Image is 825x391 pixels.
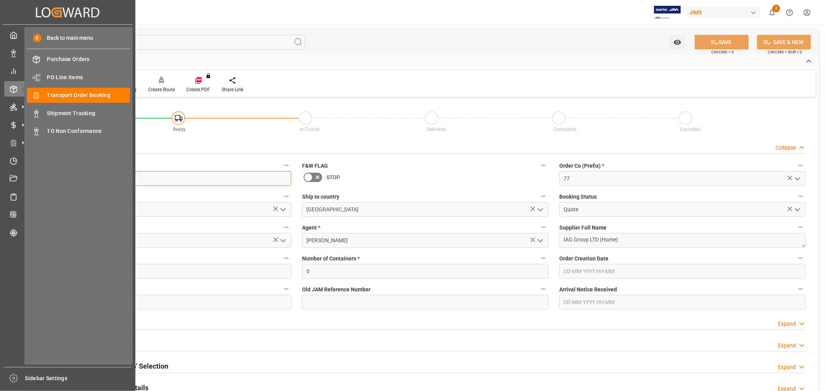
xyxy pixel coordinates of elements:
[686,7,760,18] div: JIMS
[781,4,798,21] button: Help Center
[775,144,796,152] div: Collapse
[757,35,811,49] button: SAVE & NEW
[559,286,617,294] span: Arrival Notice Received
[534,235,546,246] button: open menu
[302,162,328,170] span: F&W FLAG
[27,88,130,103] a: Transport Order Booking
[772,5,780,12] span: 2
[791,173,803,185] button: open menu
[4,45,131,60] a: Data Management
[670,35,685,49] button: open menu
[36,35,305,49] input: Search Fields
[45,202,291,217] input: Type to search/select
[281,253,291,263] button: Supplier Number
[45,295,291,309] input: DD-MM-YYYY
[534,204,546,216] button: open menu
[281,284,291,294] button: Ready Date *
[796,222,806,232] button: Supplier Full Name
[559,162,604,170] span: Order Co (Prefix)
[47,91,130,99] span: Transport Order Booking
[300,127,319,132] span: In-Transit
[768,49,802,55] span: Ctrl/CMD + Shift + S
[559,233,806,248] textarea: IAG Group LTD (Home)
[778,342,796,350] div: Expand
[4,171,131,186] a: Document Management
[47,55,130,63] span: Purchase Orders
[27,70,130,85] a: PO Line Items
[695,35,749,49] button: SAVE
[791,204,803,216] button: open menu
[47,73,130,82] span: PO Line Items
[222,86,243,93] div: Share Link
[47,127,130,135] span: TO Non Conformance
[4,225,131,240] a: Tracking Shipment
[281,160,291,170] button: JAM Reference Number
[796,191,806,201] button: Booking Status
[796,284,806,294] button: Arrival Notice Received
[277,235,289,246] button: open menu
[302,193,339,201] span: Ship to country
[27,105,130,121] a: Shipment Tracking
[796,160,806,170] button: Order Co (Prefix) *
[559,264,806,279] input: DD-MM-YYYY HH:MM
[4,207,131,222] a: CO2 Calculator
[559,193,597,201] span: Booking Status
[553,127,576,132] span: Completed
[4,63,131,78] a: My Reports
[538,253,548,263] button: Number of Containers *
[173,127,186,132] span: Ready
[654,6,681,19] img: Exertis%20JAM%20-%20Email%20Logo.jpg_1722504956.jpg
[47,109,130,117] span: Shipment Tracking
[302,255,360,263] span: Number of Containers
[4,27,131,42] a: My Cockpit
[711,49,734,55] span: Ctrl/CMD + S
[778,363,796,371] div: Expand
[686,5,764,20] button: JIMS
[538,222,548,232] button: Agent *
[277,204,289,216] button: open menu
[25,374,132,382] span: Sidebar Settings
[302,224,320,232] span: Agent
[27,124,130,139] a: TO Non Conformance
[427,127,446,132] span: Delivered
[148,86,175,93] div: Create Route
[764,4,781,21] button: show 2 new notifications
[41,34,94,42] span: Back to main menu
[302,286,371,294] span: Old JAM Reference Number
[559,255,608,263] span: Order Creation Date
[4,153,131,168] a: Timeslot Management V2
[538,191,548,201] button: Ship to country
[559,295,806,309] input: DD-MM-YYYY HH:MM
[778,320,796,328] div: Expand
[796,253,806,263] button: Order Creation Date
[281,191,291,201] button: Country of Origin (Suffix) *
[538,284,548,294] button: Old JAM Reference Number
[559,224,606,232] span: Supplier Full Name
[27,52,130,67] a: Purchase Orders
[680,127,701,132] span: Cancelled
[538,160,548,170] button: F&W FLAG
[326,173,340,182] span: STOP
[4,189,131,204] a: Sailing Schedules
[281,222,291,232] button: Shipment type *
